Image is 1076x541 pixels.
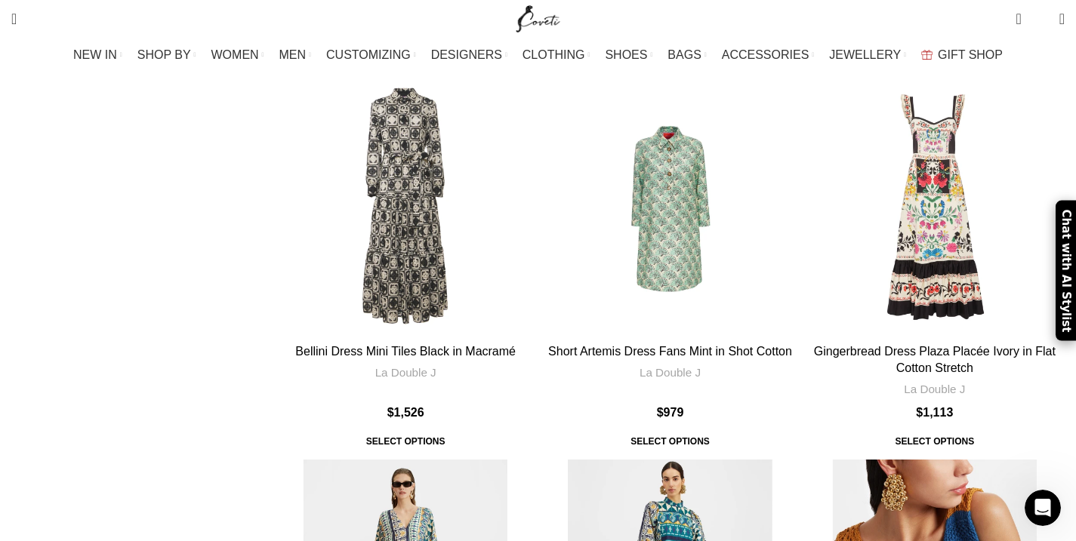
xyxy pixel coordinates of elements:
div: My Wishlist [1033,4,1048,34]
a: La Double J [640,364,701,380]
a: DESIGNERS [431,40,507,70]
a: Site logo [513,11,563,24]
a: ACCESSORIES [722,40,815,70]
span: GIFT SHOP [938,48,1003,62]
bdi: 979 [657,406,684,419]
div: Main navigation [4,40,1072,70]
bdi: 1,113 [916,406,953,419]
span: DESIGNERS [431,48,502,62]
a: CLOTHING [523,40,590,70]
span: $ [657,406,664,419]
span: CUSTOMIZING [326,48,411,62]
span: JEWELLERY [829,48,901,62]
span: SHOES [605,48,647,62]
span: 0 [1017,8,1028,19]
a: La Double J [375,364,436,380]
span: Select options [884,428,985,455]
iframe: Intercom live chat [1025,490,1061,526]
span: BAGS [667,48,701,62]
span: WOMEN [211,48,259,62]
span: MEN [279,48,307,62]
a: Short Artemis Dress Fans Mint in Shot Cotton [540,77,800,337]
img: GiftBag [921,50,933,60]
a: 0 [1008,4,1028,34]
span: $ [387,406,394,419]
a: Select options for “Short Artemis Dress Fans Mint in Shot Cotton” [620,428,720,455]
a: WOMEN [211,40,264,70]
a: SHOP BY [137,40,196,70]
a: MEN [279,40,311,70]
span: $ [916,406,923,419]
span: CLOTHING [523,48,585,62]
a: Select options for “Gingerbread Dress Plaza Placée Ivory in Flat Cotton Stretch” [884,428,985,455]
span: 0 [1036,15,1047,26]
span: Select options [356,428,456,455]
span: Select options [620,428,720,455]
a: Search [4,4,24,34]
a: Bellini Dress Mini Tiles Black in Macramé [295,345,516,358]
a: GIFT SHOP [921,40,1003,70]
a: BAGS [667,40,706,70]
span: SHOP BY [137,48,191,62]
a: Select options for “Bellini Dress Mini Tiles Black in Macramé” [356,428,456,455]
a: Gingerbread Dress Plaza Placée Ivory in Flat Cotton Stretch [814,345,1056,374]
a: JEWELLERY [829,40,906,70]
bdi: 1,526 [387,406,424,419]
span: NEW IN [73,48,117,62]
a: Short Artemis Dress Fans Mint in Shot Cotton [548,345,792,358]
span: ACCESSORIES [722,48,809,62]
a: CUSTOMIZING [326,40,416,70]
a: Gingerbread Dress Plaza Placée Ivory in Flat Cotton Stretch [805,77,1065,337]
a: Bellini Dress Mini Tiles Black in Macramé [276,77,535,337]
a: NEW IN [73,40,122,70]
a: SHOES [605,40,652,70]
a: La Double J [904,381,965,397]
